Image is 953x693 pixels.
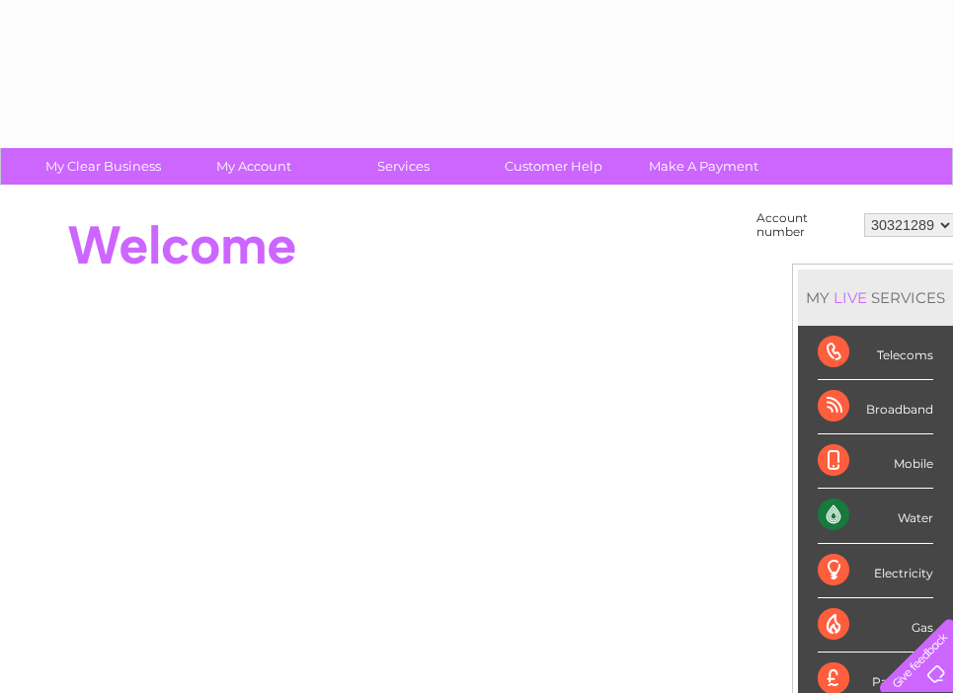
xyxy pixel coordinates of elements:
[22,148,185,185] a: My Clear Business
[818,380,933,434] div: Broadband
[818,326,933,380] div: Telecoms
[830,288,871,307] div: LIVE
[818,598,933,653] div: Gas
[818,434,933,489] div: Mobile
[752,206,859,244] td: Account number
[798,269,953,326] div: MY SERVICES
[172,148,335,185] a: My Account
[818,544,933,598] div: Electricity
[818,489,933,543] div: Water
[622,148,785,185] a: Make A Payment
[322,148,485,185] a: Services
[472,148,635,185] a: Customer Help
